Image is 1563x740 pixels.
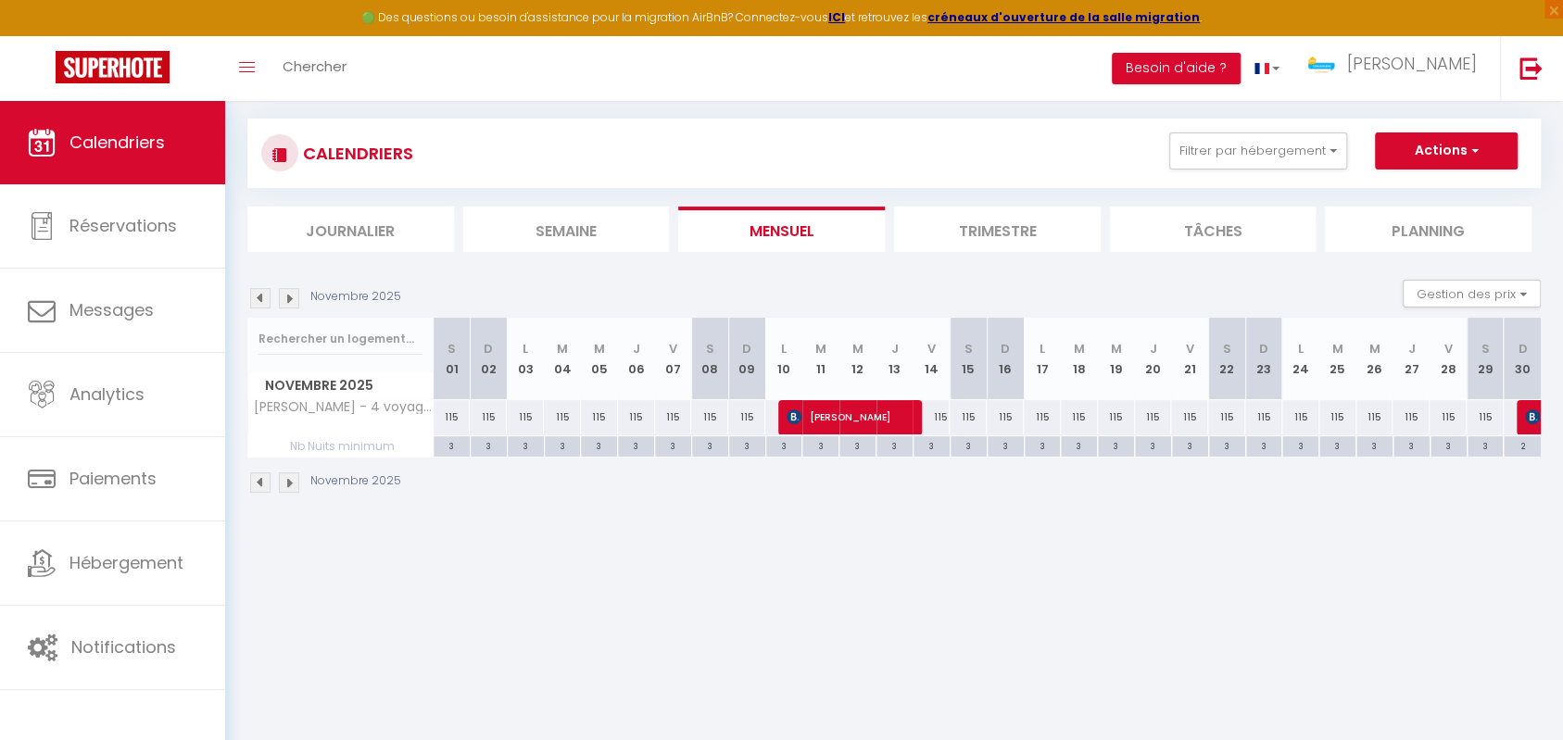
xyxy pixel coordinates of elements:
th: 09 [728,318,765,400]
li: Mensuel [678,207,885,252]
div: 3 [951,436,987,454]
abbr: D [1001,340,1010,357]
div: 3 [618,436,654,454]
div: 3 [1393,436,1430,454]
button: Filtrer par hébergement [1169,132,1347,169]
abbr: S [447,340,456,357]
button: Ouvrir le widget de chat LiveChat [15,7,70,63]
th: 20 [1135,318,1172,400]
abbr: D [1518,340,1527,357]
span: [PERSON_NAME] - 4 voyageurs [251,400,436,414]
div: 2 [1504,436,1541,454]
div: 3 [914,436,950,454]
button: Actions [1375,132,1518,169]
div: 115 [1135,400,1172,434]
th: 21 [1171,318,1208,400]
abbr: L [523,340,528,357]
abbr: J [1149,340,1156,357]
th: 23 [1245,318,1282,400]
span: Analytics [69,383,145,406]
div: 3 [1246,436,1282,454]
th: 15 [950,318,987,400]
abbr: V [669,340,677,357]
span: Calendriers [69,131,165,154]
abbr: D [1259,340,1268,357]
div: 3 [508,436,544,454]
div: 115 [1098,400,1135,434]
th: 28 [1430,318,1467,400]
div: 115 [1393,400,1430,434]
div: 115 [618,400,655,434]
abbr: J [633,340,640,357]
th: 18 [1061,318,1098,400]
span: Nb Nuits minimum [248,436,433,457]
abbr: M [1074,340,1085,357]
div: 3 [1356,436,1393,454]
p: Novembre 2025 [310,288,401,306]
abbr: M [852,340,863,357]
div: 115 [950,400,987,434]
div: 115 [1282,400,1319,434]
abbr: S [1223,340,1231,357]
th: 27 [1393,318,1430,400]
th: 03 [507,318,544,400]
th: 11 [802,318,839,400]
span: [PERSON_NAME] [787,399,910,434]
div: 3 [692,436,728,454]
div: 3 [766,436,802,454]
th: 30 [1504,318,1541,400]
th: 25 [1319,318,1356,400]
li: Journalier [247,207,454,252]
div: 3 [1025,436,1061,454]
span: Novembre 2025 [248,372,433,399]
div: 3 [802,436,838,454]
abbr: V [1444,340,1453,357]
li: Semaine [463,207,670,252]
strong: ICI [828,9,845,25]
abbr: V [1186,340,1194,357]
div: 115 [581,400,618,434]
li: Trimestre [894,207,1101,252]
a: ... [PERSON_NAME] [1293,36,1500,101]
abbr: M [815,340,826,357]
div: 3 [1135,436,1171,454]
div: 3 [545,436,581,454]
div: 115 [507,400,544,434]
img: ... [1307,56,1335,73]
abbr: J [891,340,899,357]
th: 14 [913,318,950,400]
th: 08 [691,318,728,400]
div: 3 [1468,436,1504,454]
div: 115 [1171,400,1208,434]
abbr: D [742,340,751,357]
th: 22 [1208,318,1245,400]
div: 3 [839,436,876,454]
th: 07 [655,318,692,400]
th: 02 [470,318,507,400]
abbr: M [1369,340,1380,357]
div: 115 [913,400,950,434]
span: Notifications [71,635,176,658]
abbr: L [1040,340,1045,357]
th: 12 [839,318,876,400]
abbr: S [706,340,714,357]
img: logout [1519,56,1543,80]
th: 29 [1467,318,1504,400]
abbr: M [1111,340,1122,357]
abbr: D [484,340,493,357]
div: 115 [1467,400,1504,434]
abbr: L [781,340,787,357]
p: Novembre 2025 [310,472,401,490]
th: 26 [1356,318,1393,400]
abbr: V [927,340,936,357]
input: Rechercher un logement... [258,322,422,356]
div: 3 [1319,436,1355,454]
div: 3 [1209,436,1245,454]
div: 115 [728,400,765,434]
abbr: S [964,340,973,357]
th: 16 [987,318,1024,400]
div: 115 [1356,400,1393,434]
span: Chercher [283,56,347,76]
strong: créneaux d'ouverture de la salle migration [927,9,1200,25]
div: 115 [434,400,471,434]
